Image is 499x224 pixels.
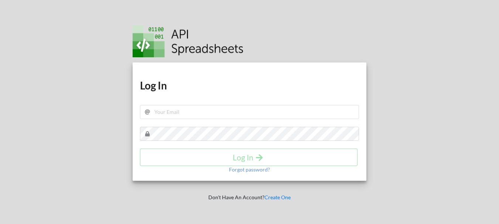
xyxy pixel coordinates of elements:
[133,25,243,57] img: Logo.png
[140,79,359,92] h1: Log In
[264,194,291,200] a: Create One
[140,105,359,119] input: Your Email
[229,166,270,173] p: Forgot password?
[127,194,372,201] p: Don't Have An Account?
